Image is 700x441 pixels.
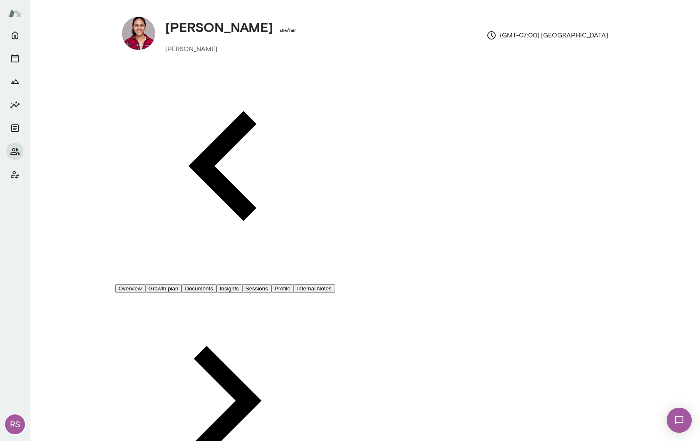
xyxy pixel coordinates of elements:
[181,284,216,293] button: Documents
[8,5,22,21] img: Mento
[145,284,182,293] button: Growth plan
[7,27,23,43] button: Home
[294,284,335,293] button: Internal Notes
[242,284,271,293] button: Sessions
[122,17,155,50] img: Siddhi Sundar
[7,50,23,67] button: Sessions
[165,19,273,35] h4: [PERSON_NAME]
[216,284,242,293] button: Insights
[7,73,23,90] button: Growth Plan
[271,284,294,293] button: Profile
[280,27,296,34] h6: she/her
[5,414,25,434] div: RS
[7,97,23,113] button: Insights
[7,143,23,160] button: Members
[7,166,23,183] button: Client app
[115,284,145,293] button: Overview
[165,44,289,54] p: [PERSON_NAME]
[487,30,608,40] p: (GMT-07:00) [GEOGRAPHIC_DATA]
[7,120,23,136] button: Documents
